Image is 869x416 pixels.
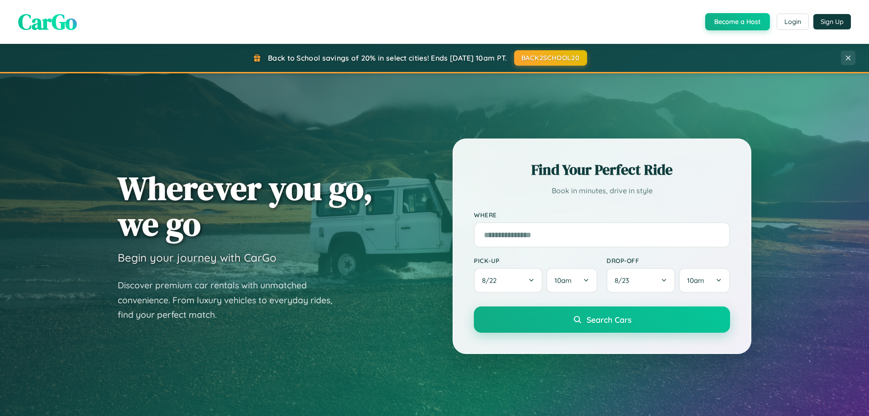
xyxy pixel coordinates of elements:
h3: Begin your journey with CarGo [118,251,277,264]
h1: Wherever you go, we go [118,170,373,242]
button: Sign Up [813,14,851,29]
span: 10am [687,276,704,285]
button: Become a Host [705,13,770,30]
button: 10am [679,268,730,293]
span: 8 / 22 [482,276,501,285]
button: BACK2SCHOOL20 [514,50,587,66]
button: 10am [546,268,597,293]
label: Pick-up [474,257,597,264]
span: Search Cars [587,315,631,325]
span: 10am [554,276,572,285]
span: CarGo [18,7,77,37]
label: Where [474,211,730,219]
h2: Find Your Perfect Ride [474,160,730,180]
p: Book in minutes, drive in style [474,184,730,197]
button: 8/22 [474,268,543,293]
span: Back to School savings of 20% in select cities! Ends [DATE] 10am PT. [268,53,507,62]
button: 8/23 [606,268,675,293]
button: Search Cars [474,306,730,333]
button: Login [777,14,809,30]
span: 8 / 23 [615,276,634,285]
p: Discover premium car rentals with unmatched convenience. From luxury vehicles to everyday rides, ... [118,278,344,322]
label: Drop-off [606,257,730,264]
